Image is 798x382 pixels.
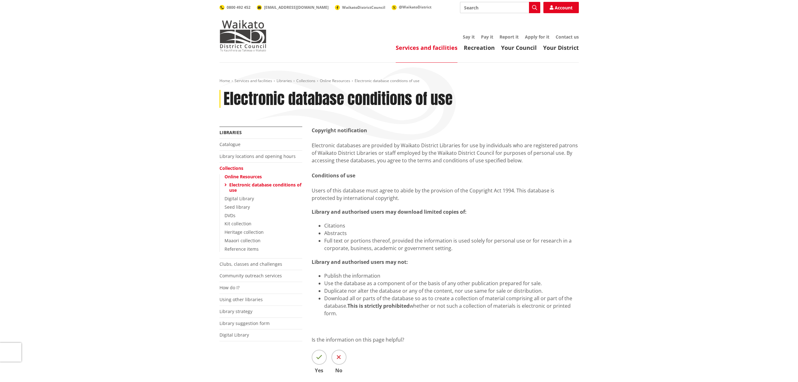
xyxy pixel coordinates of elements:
[225,229,264,235] a: Heritage collection
[219,165,243,171] a: Collections
[225,221,251,227] a: Kit collection
[264,5,329,10] span: [EMAIL_ADDRESS][DOMAIN_NAME]
[219,308,252,314] a: Library strategy
[543,2,579,13] a: Account
[525,34,549,40] a: Apply for it
[235,78,272,83] a: Services and facilities
[219,5,251,10] a: 0800 492 452
[392,4,431,10] a: @WaikatoDistrict
[324,222,579,229] li: Citations
[543,44,579,51] a: Your District
[355,78,420,83] span: Electronic database conditions of use
[296,78,315,83] a: Collections
[225,174,262,180] a: Online Resources
[312,172,355,179] strong: Conditions of use
[481,34,493,40] a: Pay it
[499,34,519,40] a: Report it
[556,34,579,40] a: Contact us
[331,368,346,373] span: No
[324,230,347,237] span: Abstracts
[324,287,579,295] li: Duplicate nor alter the database or any of the content, nor use same for sale or distribution.
[219,78,230,83] a: Home
[229,182,301,193] a: Electronic database conditions of use
[219,273,282,279] a: Community outreach services
[219,296,263,302] a: Using other libraries
[219,153,296,159] a: Library locations and opening hours
[342,5,385,10] span: WaikatoDistrictCouncil
[312,259,408,265] strong: Library and authorised users may not:
[224,90,452,108] h1: Electronic database conditions of use
[219,261,282,267] a: Clubs, classes and challenges
[501,44,537,51] a: Your Council
[324,237,572,252] span: Full text or portions thereof, provided the information is used solely for personal use or for re...
[312,368,327,373] span: Yes
[277,78,292,83] a: Libraries
[257,5,329,10] a: [EMAIL_ADDRESS][DOMAIN_NAME]
[399,4,431,10] span: @WaikatoDistrict
[347,302,410,309] strong: This is strictly prohibited
[460,2,540,13] input: Search input
[335,5,385,10] a: WaikatoDistrictCouncil
[225,212,235,218] a: DVDs
[225,196,254,201] a: Digital Library
[225,246,259,252] a: Reference items
[219,78,579,84] nav: breadcrumb
[463,34,475,40] a: Say it
[225,204,250,210] a: Seed library
[219,320,270,326] a: Library suggestion form
[219,141,240,147] a: Catalogue
[324,280,579,287] li: Use the database as a component of or the basis of any other publication prepared for sale.
[312,127,579,202] p: Electronic databases are provided by Waikato District Libraries for use by individuals who are re...
[312,127,367,134] strong: Copyright notification
[312,208,467,215] strong: Library and authorised users may download limited copies of:
[324,272,579,280] li: Publish the information
[219,20,267,51] img: Waikato District Council - Te Kaunihera aa Takiwaa o Waikato
[324,295,579,317] li: Download all or parts of the database so as to create a collection of material comprising all or ...
[769,356,792,378] iframe: Messenger Launcher
[219,332,249,338] a: Digital Library
[219,129,242,135] a: Libraries
[227,5,251,10] span: 0800 492 452
[320,78,350,83] a: Online Resources
[396,44,457,51] a: Services and facilities
[219,285,240,290] a: How do I?
[464,44,495,51] a: Recreation
[225,238,261,243] a: Maaori collection
[312,336,579,343] p: Is the information on this page helpful?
